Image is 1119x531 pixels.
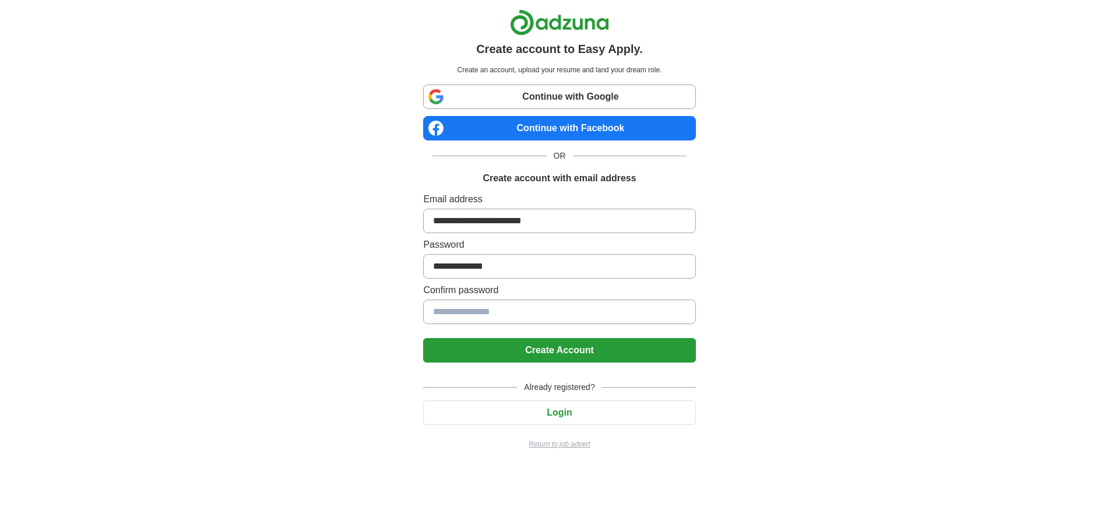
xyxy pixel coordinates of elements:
[423,116,695,140] a: Continue with Facebook
[423,400,695,425] button: Login
[423,439,695,449] a: Return to job advert
[423,407,695,417] a: Login
[423,85,695,109] a: Continue with Google
[476,40,643,58] h1: Create account to Easy Apply.
[423,238,695,252] label: Password
[423,192,695,206] label: Email address
[547,150,573,162] span: OR
[510,9,609,36] img: Adzuna logo
[423,338,695,363] button: Create Account
[517,381,601,393] span: Already registered?
[483,171,636,185] h1: Create account with email address
[425,65,693,75] p: Create an account, upload your resume and land your dream role.
[423,283,695,297] label: Confirm password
